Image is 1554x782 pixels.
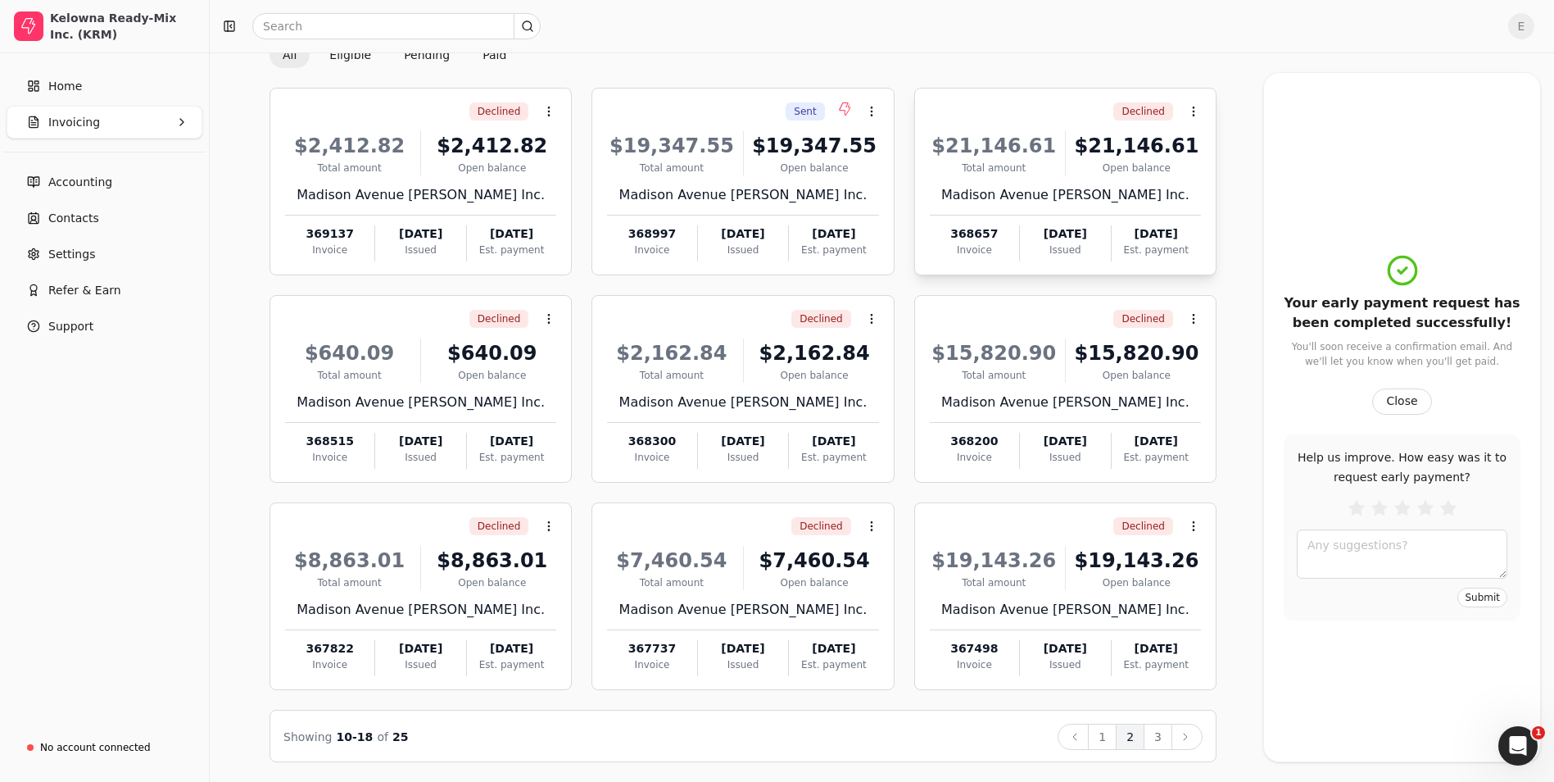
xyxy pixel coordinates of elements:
span: 25 [392,730,408,743]
button: 3 [1144,724,1172,750]
div: Madison Avenue [PERSON_NAME] Inc. [607,600,878,620]
button: Close [1372,389,1431,415]
div: Madison Avenue [PERSON_NAME] Inc. [930,600,1201,620]
div: [DATE] [1020,225,1110,243]
span: Contacts [48,210,99,227]
div: $7,460.54 [607,546,736,575]
div: $21,146.61 [1072,131,1201,161]
div: $19,143.26 [1072,546,1201,575]
div: Issued [375,450,465,465]
span: 10 - 18 [337,730,374,743]
div: Invoice [930,243,1019,257]
div: Total amount [930,575,1058,590]
span: Declined [1121,519,1165,534]
div: Open balance [428,368,556,383]
button: Submit [1457,588,1507,607]
a: Accounting [7,166,202,198]
div: Est. payment [1112,657,1201,672]
a: Contacts [7,202,202,234]
div: 368657 [930,225,1019,243]
div: Help us improve. How easy was it to request early payment? [1297,448,1507,487]
div: Madison Avenue [PERSON_NAME] Inc. [285,600,556,620]
div: Est. payment [789,657,878,672]
span: Sent [794,104,816,119]
span: Declined [1121,311,1165,326]
div: No account connected [40,740,151,755]
div: Total amount [930,368,1058,383]
div: [DATE] [1112,640,1201,657]
button: Refer & Earn [7,274,202,307]
div: Issued [375,243,465,257]
div: $15,820.90 [930,339,1058,368]
div: Invoice [930,450,1019,465]
div: [DATE] [467,433,556,450]
div: Issued [1020,657,1110,672]
div: Invoice [285,657,374,672]
span: Declined [478,519,521,534]
div: Open balance [428,161,556,175]
button: Pending [391,42,463,68]
button: 1 [1088,724,1117,750]
div: Invoice [607,450,696,465]
div: Your early payment request has been completed successfully! [1284,293,1520,333]
div: 368300 [607,433,696,450]
div: Invoice [607,657,696,672]
div: 367498 [930,640,1019,657]
div: 367737 [607,640,696,657]
span: Refer & Earn [48,282,121,299]
div: $2,162.84 [607,339,736,368]
div: Madison Avenue [PERSON_NAME] Inc. [607,393,878,412]
div: $15,820.90 [1072,339,1201,368]
span: Home [48,78,82,95]
div: $19,143.26 [930,546,1058,575]
a: No account connected [7,733,202,762]
div: $21,146.61 [930,131,1058,161]
div: $7,460.54 [750,546,879,575]
button: 2 [1116,724,1144,750]
div: Issued [1020,243,1110,257]
button: E [1508,13,1534,39]
div: Invoice filter options [270,42,519,68]
div: Invoice [930,657,1019,672]
div: Est. payment [1112,450,1201,465]
div: Invoice [285,450,374,465]
div: Open balance [750,575,879,590]
div: Est. payment [467,243,556,257]
div: Open balance [428,575,556,590]
div: Open balance [1072,368,1201,383]
div: Open balance [750,368,879,383]
div: Est. payment [789,243,878,257]
span: Invoicing [48,114,100,131]
span: Declined [800,519,843,534]
div: Madison Avenue [PERSON_NAME] Inc. [930,393,1201,412]
span: Declined [478,311,521,326]
div: 368997 [607,225,696,243]
div: Issued [698,243,788,257]
div: [DATE] [698,433,788,450]
div: Total amount [285,575,414,590]
div: $2,162.84 [750,339,879,368]
div: [DATE] [1020,640,1110,657]
div: Open balance [1072,161,1201,175]
div: Issued [698,450,788,465]
span: Settings [48,246,95,263]
div: $2,412.82 [428,131,556,161]
div: Madison Avenue [PERSON_NAME] Inc. [607,185,878,205]
div: [DATE] [1020,433,1110,450]
div: Est. payment [467,657,556,672]
div: Invoice [285,243,374,257]
div: [DATE] [375,225,465,243]
span: Declined [1121,104,1165,119]
span: 1 [1532,726,1545,739]
div: $640.09 [428,339,556,368]
div: $19,347.55 [607,131,736,161]
a: Settings [7,238,202,271]
div: Madison Avenue [PERSON_NAME] Inc. [285,393,556,412]
div: Total amount [285,368,414,383]
div: Open balance [750,161,879,175]
div: $640.09 [285,339,414,368]
button: Support [7,310,202,343]
div: Total amount [930,161,1058,175]
div: [DATE] [789,433,878,450]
